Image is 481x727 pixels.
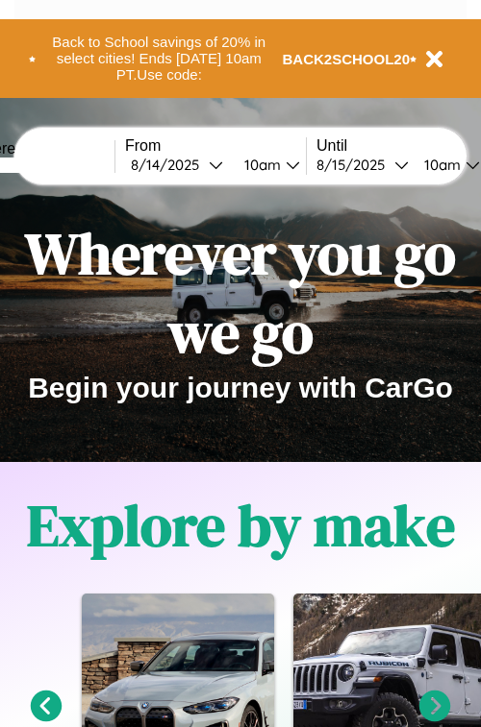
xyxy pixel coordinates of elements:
div: 10am [415,156,466,174]
label: From [125,137,306,155]
h1: Explore by make [27,486,455,565]
button: 8/14/2025 [125,155,229,175]
b: BACK2SCHOOL20 [283,51,411,67]
button: Back to School savings of 20% in select cities! Ends [DATE] 10am PT.Use code: [36,29,283,88]
button: 10am [229,155,306,175]
div: 8 / 14 / 2025 [131,156,209,174]
div: 10am [235,156,286,174]
div: 8 / 15 / 2025 [316,156,394,174]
